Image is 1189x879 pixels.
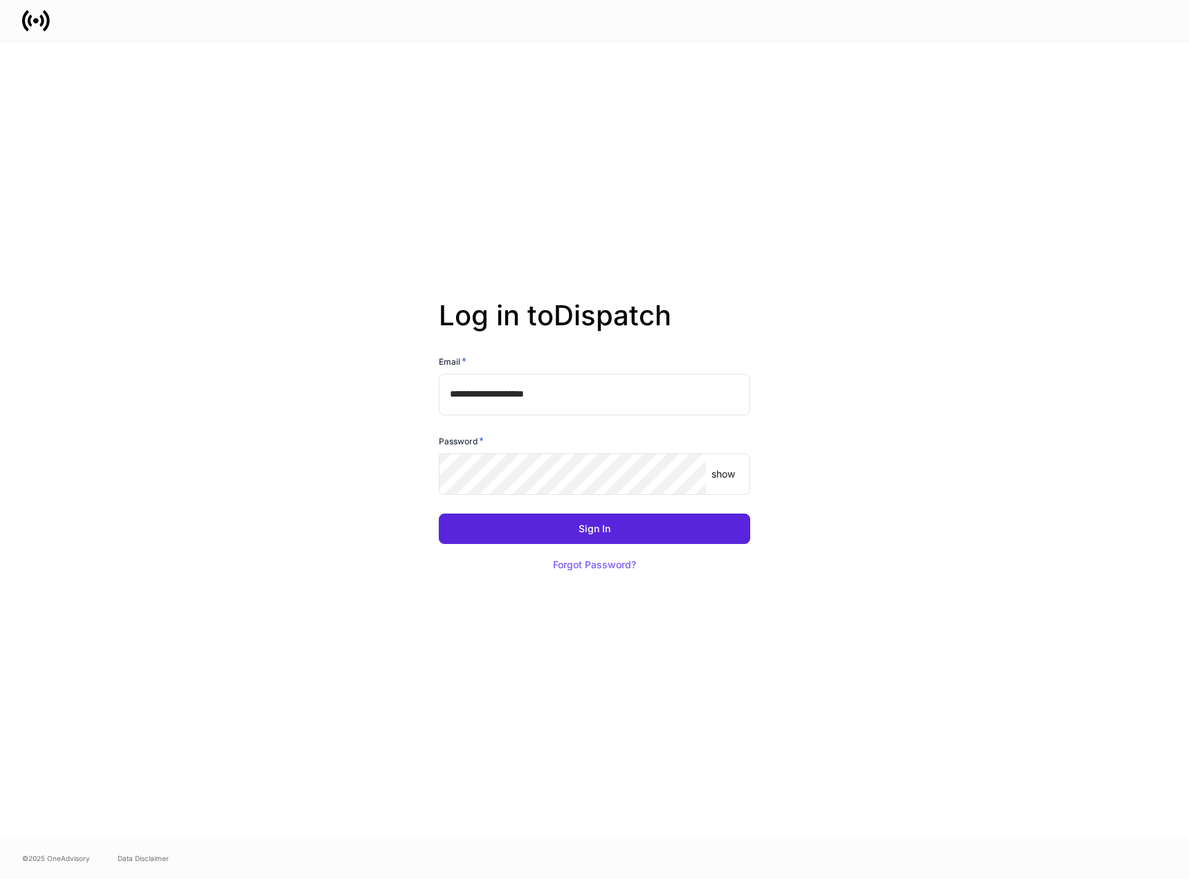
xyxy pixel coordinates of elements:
div: Forgot Password? [553,560,636,570]
h6: Password [439,434,484,448]
span: © 2025 OneAdvisory [22,853,90,864]
a: Data Disclaimer [118,853,169,864]
h6: Email [439,354,466,368]
p: show [711,467,735,481]
h2: Log in to Dispatch [439,299,750,354]
button: Sign In [439,514,750,544]
button: Forgot Password? [536,550,653,580]
div: Sign In [579,524,610,534]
